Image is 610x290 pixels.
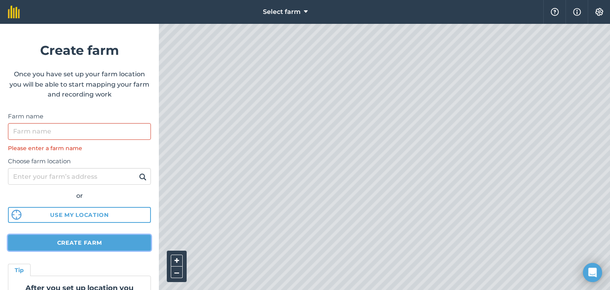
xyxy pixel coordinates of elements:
img: svg%3e [12,210,21,220]
h1: Create farm [8,40,151,60]
label: Farm name [8,112,151,121]
button: Create farm [8,235,151,251]
input: Farm name [8,123,151,140]
div: Open Intercom Messenger [583,263,602,282]
button: + [171,255,183,267]
img: A question mark icon [550,8,560,16]
label: Choose farm location [8,157,151,166]
p: Once you have set up your farm location you will be able to start mapping your farm and recording... [8,69,151,100]
input: Enter your farm’s address [8,168,151,185]
div: or [8,191,151,201]
img: svg+xml;base64,PHN2ZyB4bWxucz0iaHR0cDovL3d3dy53My5vcmcvMjAwMC9zdmciIHdpZHRoPSIxNyIgaGVpZ2h0PSIxNy... [573,7,581,17]
img: svg+xml;base64,PHN2ZyB4bWxucz0iaHR0cDovL3d3dy53My5vcmcvMjAwMC9zdmciIHdpZHRoPSIxOSIgaGVpZ2h0PSIyNC... [139,172,147,182]
h4: Tip [15,266,24,275]
div: Please enter a farm name [8,144,151,153]
button: Use my location [8,207,151,223]
span: Select farm [263,7,301,17]
img: fieldmargin Logo [8,6,20,18]
button: – [171,267,183,278]
img: A cog icon [595,8,604,16]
